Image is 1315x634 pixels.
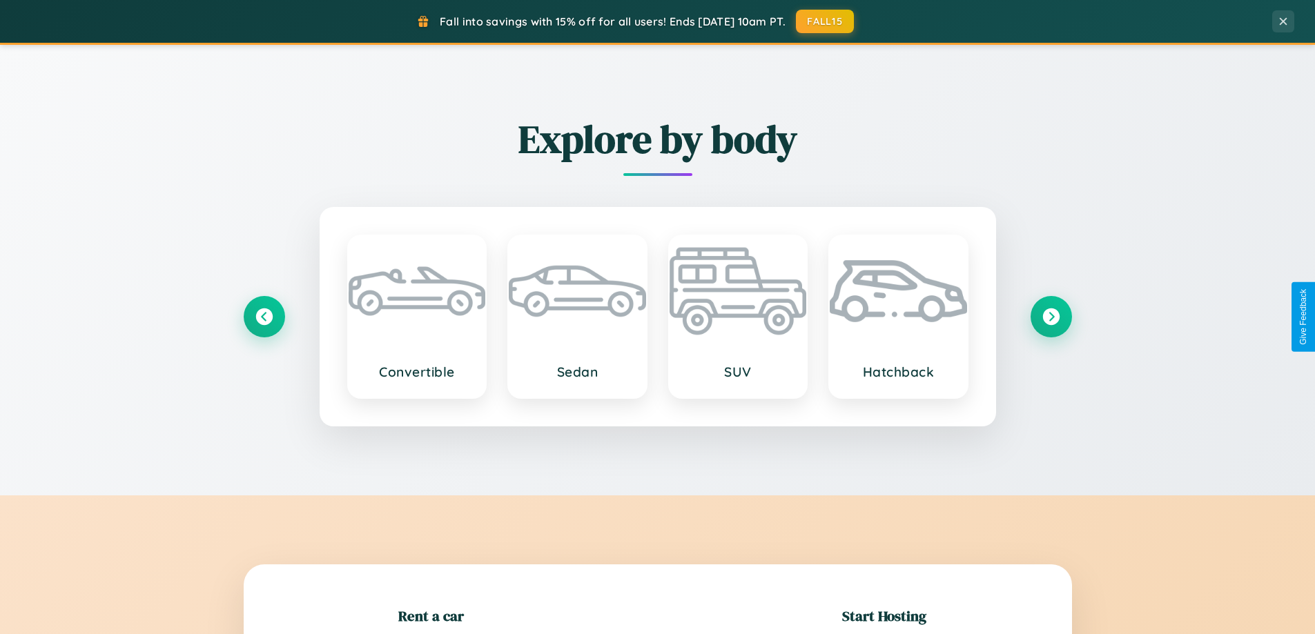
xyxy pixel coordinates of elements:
[683,364,793,380] h3: SUV
[523,364,632,380] h3: Sedan
[362,364,472,380] h3: Convertible
[844,364,953,380] h3: Hatchback
[244,112,1072,166] h2: Explore by body
[440,14,786,28] span: Fall into savings with 15% off for all users! Ends [DATE] 10am PT.
[842,606,926,626] h2: Start Hosting
[1298,289,1308,345] div: Give Feedback
[796,10,854,33] button: FALL15
[398,606,464,626] h2: Rent a car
